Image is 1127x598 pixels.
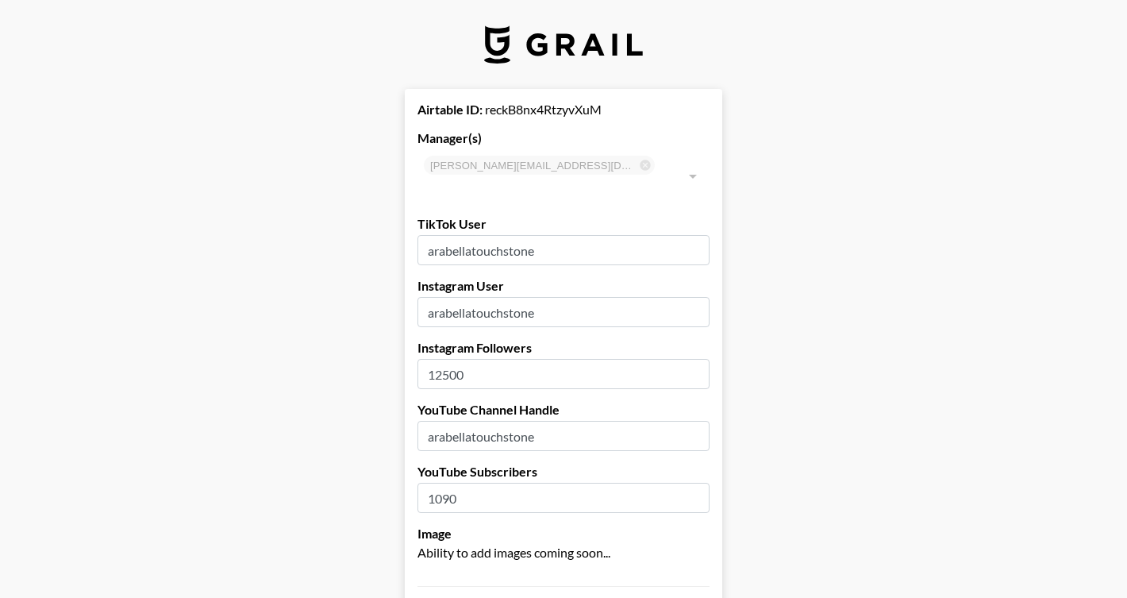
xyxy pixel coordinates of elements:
span: Ability to add images coming soon... [417,545,610,560]
label: TikTok User [417,216,710,232]
label: Instagram Followers [417,340,710,356]
img: Grail Talent Logo [484,25,643,64]
label: Image [417,526,710,542]
label: Instagram User [417,278,710,294]
label: Manager(s) [417,130,710,146]
strong: Airtable ID: [417,102,483,117]
label: YouTube Subscribers [417,464,710,480]
label: YouTube Channel Handle [417,402,710,418]
div: reckB8nx4RtzyvXuM [417,102,710,118]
